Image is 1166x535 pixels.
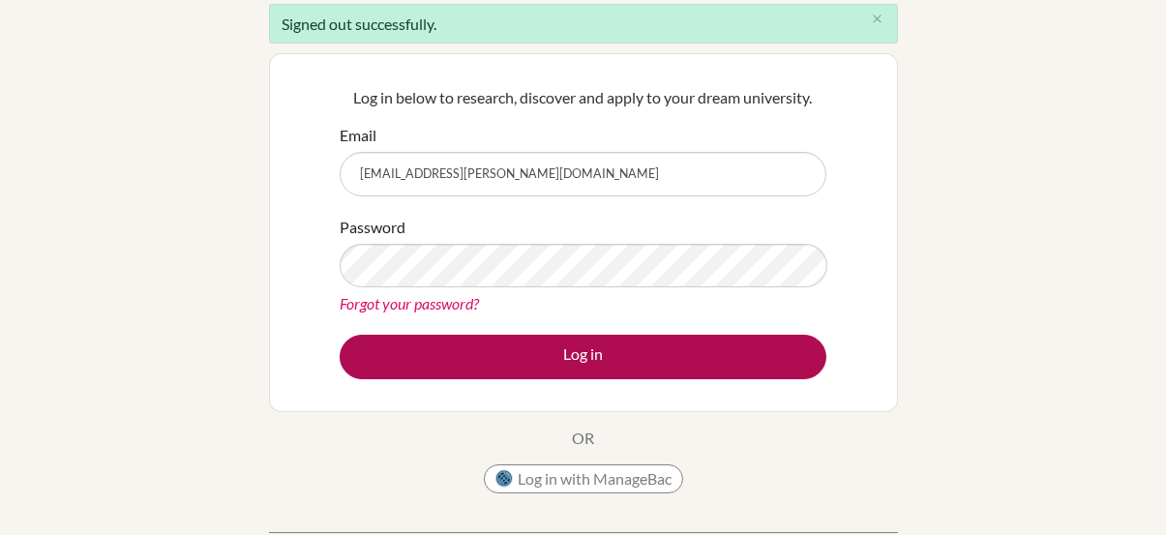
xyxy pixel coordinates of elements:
button: Log in with ManageBac [484,464,683,493]
button: Log in [340,335,826,379]
i: close [870,12,884,26]
a: Forgot your password? [340,294,479,312]
p: Log in below to research, discover and apply to your dream university. [340,86,826,109]
label: Email [340,124,376,147]
button: Close [858,5,897,34]
div: Signed out successfully. [269,4,898,44]
label: Password [340,216,405,239]
p: OR [572,427,594,450]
